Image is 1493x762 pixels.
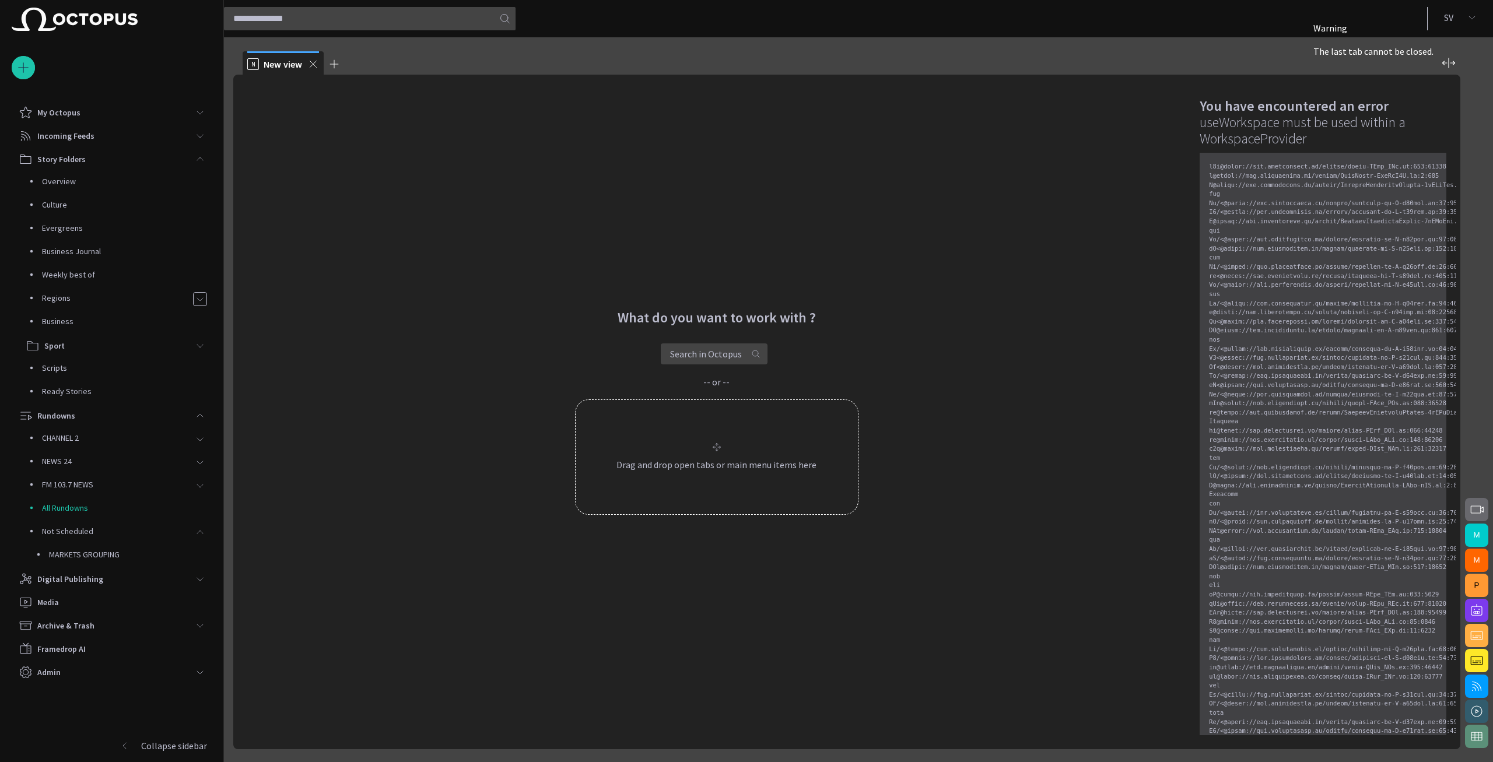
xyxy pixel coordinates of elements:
[44,340,65,352] p: Sport
[42,525,188,537] p: Not Scheduled
[37,153,86,165] p: Story Folders
[19,264,212,287] div: Weekly best of
[19,311,212,334] div: Business
[19,194,212,217] div: Culture
[12,8,138,31] img: Octopus News Room
[19,171,212,194] div: Overview
[1200,114,1446,147] h3: useWorkspace must be used within a WorkspaceProvider
[37,130,94,142] p: Incoming Feeds
[1465,574,1488,597] button: P
[42,222,212,234] p: Evergreens
[37,410,75,422] p: Rundowns
[703,376,730,388] p: -- or --
[42,455,188,467] p: NEWS 24
[12,101,212,684] ul: main menu
[1313,44,1434,58] div: The last tab cannot be closed.
[12,637,212,661] div: Framedrop AI
[42,502,212,514] p: All Rundowns
[12,591,212,614] div: Media
[19,381,212,404] div: Ready Stories
[42,432,188,444] p: CHANNEL 2
[1465,549,1488,572] button: M
[42,292,192,304] p: Regions
[37,666,61,678] p: Admin
[12,734,212,757] button: Collapse sidebar
[264,58,303,70] span: New view
[19,241,212,264] div: Business Journal
[1465,524,1488,547] button: M
[19,287,212,311] div: Regions
[618,310,816,326] h2: What do you want to work with ?
[42,479,188,490] p: FM 103.7 NEWS
[1435,7,1486,28] button: SV
[243,51,324,75] div: NNew view
[37,573,103,585] p: Digital Publishing
[37,596,59,608] p: Media
[1313,21,1434,35] p: Warning
[37,620,94,631] p: Archive & Trash
[19,497,212,521] div: All Rundowns
[19,217,212,241] div: Evergreens
[661,343,767,364] button: Search in Octopus
[247,58,259,70] p: N
[42,269,212,280] p: Weekly best of
[49,549,212,560] p: MARKETS GROUPING
[1200,98,1446,114] h2: You have encountered an error
[37,107,80,118] p: My Octopus
[42,199,212,210] p: Culture
[42,385,212,397] p: Ready Stories
[26,544,212,567] div: MARKETS GROUPING
[37,643,86,655] p: Framedrop AI
[42,315,212,327] p: Business
[42,245,212,257] p: Business Journal
[141,739,207,753] p: Collapse sidebar
[19,357,212,381] div: Scripts
[42,175,212,187] p: Overview
[42,362,212,374] p: Scripts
